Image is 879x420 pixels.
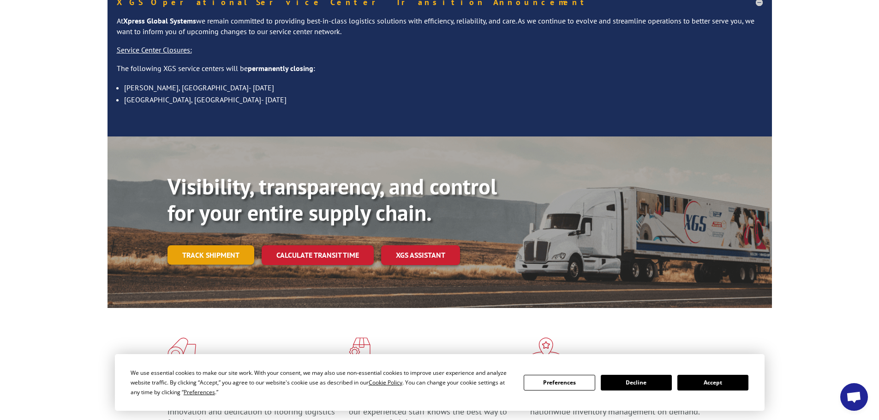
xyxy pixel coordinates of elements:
a: XGS ASSISTANT [381,245,460,265]
p: The following XGS service centers will be : [117,63,763,82]
a: Track shipment [167,245,254,265]
span: Cookie Policy [369,379,402,386]
a: Calculate transit time [262,245,374,265]
div: Cookie Consent Prompt [115,354,765,411]
div: We use essential cookies to make our site work. With your consent, we may also use non-essential ... [131,368,513,397]
p: At we remain committed to providing best-in-class logistics solutions with efficiency, reliabilit... [117,16,763,45]
b: Visibility, transparency, and control for your entire supply chain. [167,172,497,227]
img: xgs-icon-focused-on-flooring-red [349,337,371,361]
strong: permanently closing [248,64,313,73]
button: Decline [601,375,672,390]
strong: Xpress Global Systems [123,16,196,25]
li: [PERSON_NAME], [GEOGRAPHIC_DATA]- [DATE] [124,82,763,94]
li: [GEOGRAPHIC_DATA], [GEOGRAPHIC_DATA]- [DATE] [124,94,763,106]
button: Preferences [524,375,595,390]
button: Accept [677,375,748,390]
a: Open chat [840,383,868,411]
span: Preferences [184,388,215,396]
u: Service Center Closures: [117,45,192,54]
img: xgs-icon-flagship-distribution-model-red [530,337,562,361]
img: xgs-icon-total-supply-chain-intelligence-red [167,337,196,361]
